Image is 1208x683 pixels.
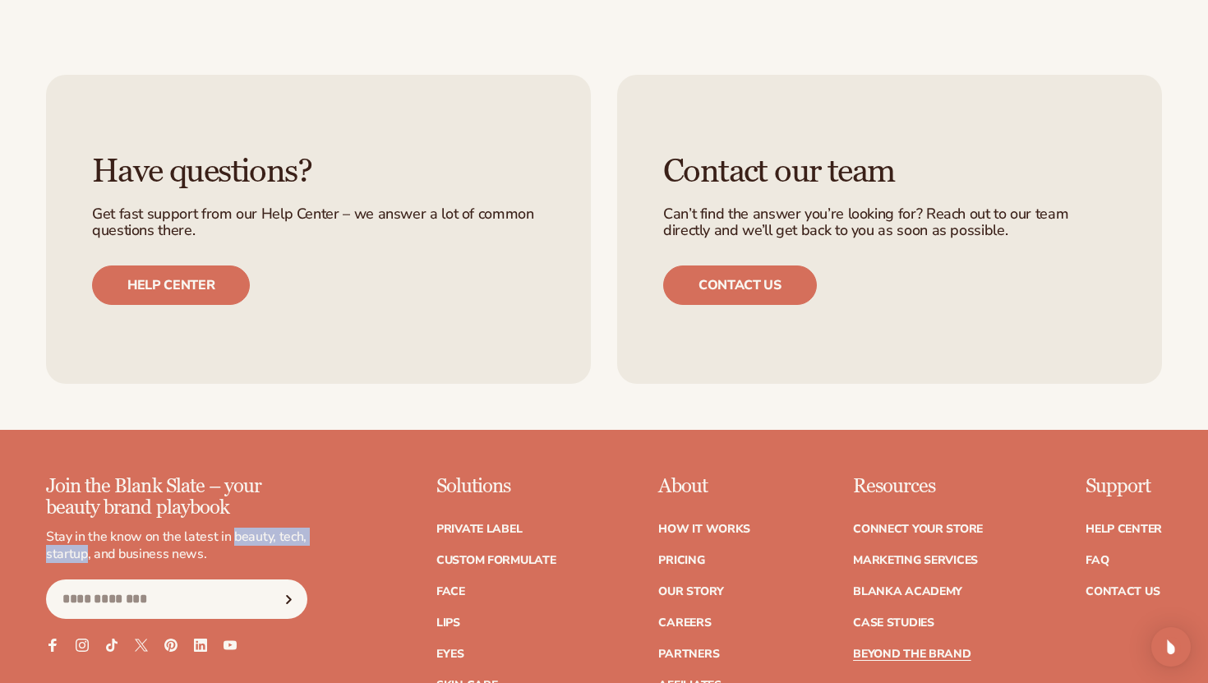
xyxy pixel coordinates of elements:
[1086,476,1162,497] p: Support
[853,617,934,629] a: Case Studies
[853,586,962,598] a: Blanka Academy
[853,476,983,497] p: Resources
[658,617,711,629] a: Careers
[436,586,465,598] a: Face
[1086,524,1162,535] a: Help Center
[658,648,719,660] a: Partners
[853,648,971,660] a: Beyond the brand
[658,476,750,497] p: About
[436,524,522,535] a: Private label
[658,555,704,566] a: Pricing
[658,524,750,535] a: How It Works
[658,586,723,598] a: Our Story
[436,476,556,497] p: Solutions
[92,206,545,239] p: Get fast support from our Help Center – we answer a lot of common questions there.
[270,579,307,619] button: Subscribe
[436,555,556,566] a: Custom formulate
[436,617,460,629] a: Lips
[853,524,983,535] a: Connect your store
[663,206,1116,239] p: Can’t find the answer you’re looking for? Reach out to our team directly and we’ll get back to yo...
[92,265,250,305] a: Help center
[92,154,545,190] h3: Have questions?
[436,648,464,660] a: Eyes
[46,476,307,519] p: Join the Blank Slate – your beauty brand playbook
[46,528,307,563] p: Stay in the know on the latest in beauty, tech, startup, and business news.
[1086,586,1160,598] a: Contact Us
[663,265,817,305] a: Contact us
[853,555,978,566] a: Marketing services
[1151,627,1191,667] div: Open Intercom Messenger
[663,154,1116,190] h3: Contact our team
[1086,555,1109,566] a: FAQ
